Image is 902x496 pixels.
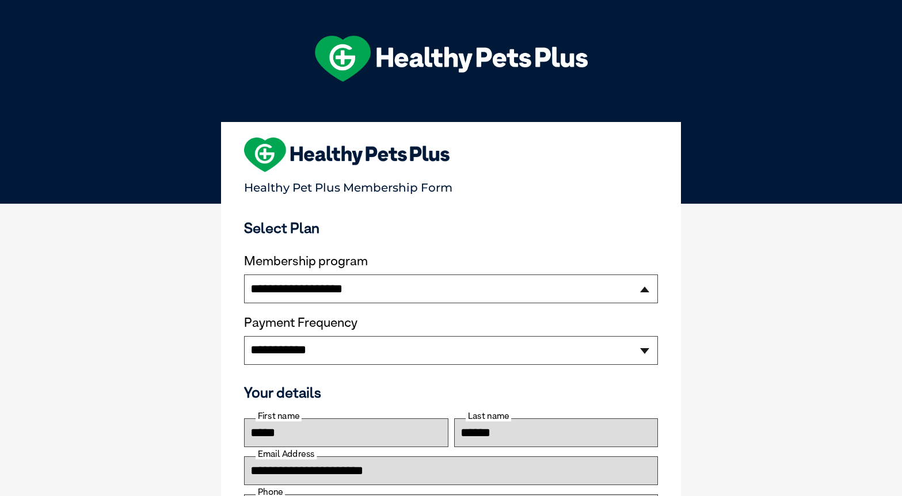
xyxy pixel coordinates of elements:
label: Email Address [256,449,317,459]
p: Healthy Pet Plus Membership Form [244,175,658,194]
label: First name [256,411,302,421]
img: heart-shape-hpp-logo-large.png [244,138,450,172]
label: Membership program [244,254,658,269]
label: Payment Frequency [244,315,357,330]
h3: Your details [244,384,658,401]
img: hpp-logo-landscape-green-white.png [315,36,588,82]
h3: Select Plan [244,219,658,236]
label: Last name [466,411,511,421]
